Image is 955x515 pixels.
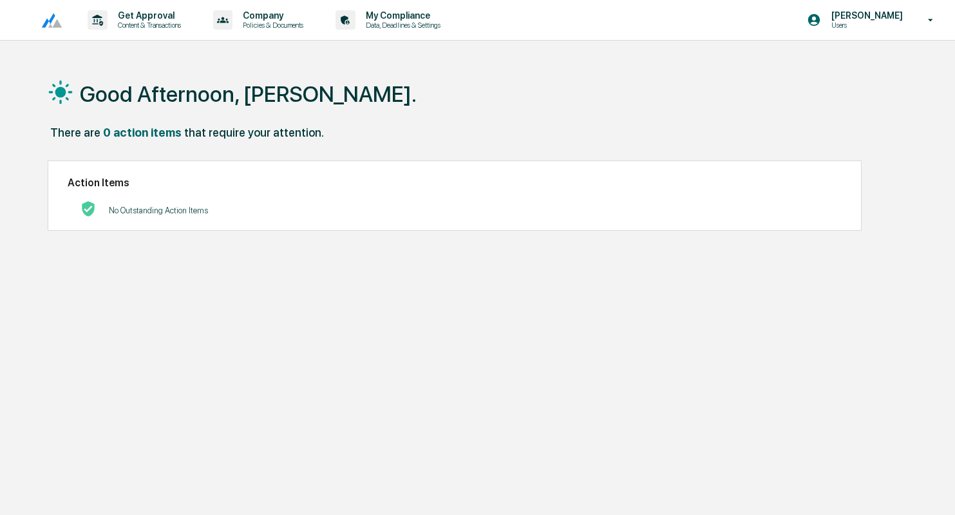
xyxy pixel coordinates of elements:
p: Get Approval [108,10,187,21]
p: Company [232,10,310,21]
p: Content & Transactions [108,21,187,30]
div: There are [50,126,100,139]
p: Users [821,21,909,30]
p: [PERSON_NAME] [821,10,909,21]
h1: Good Afternoon, [PERSON_NAME]. [80,81,417,107]
div: 0 action items [103,126,182,139]
p: No Outstanding Action Items [109,206,208,215]
h2: Action Items [68,177,841,189]
div: that require your attention. [184,126,324,139]
img: logo [31,12,62,28]
p: My Compliance [355,10,447,21]
p: Policies & Documents [232,21,310,30]
p: Data, Deadlines & Settings [355,21,447,30]
img: No Actions logo [80,201,96,217]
